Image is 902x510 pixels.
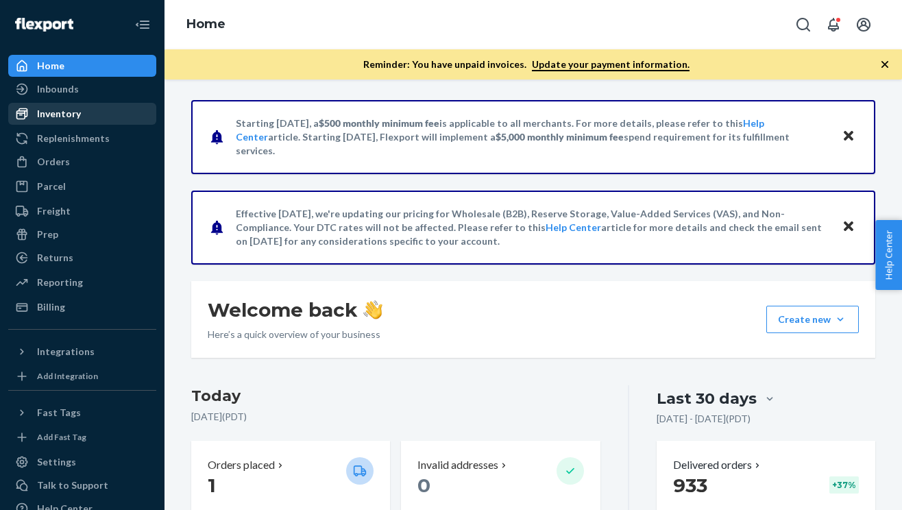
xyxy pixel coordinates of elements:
button: Delivered orders [673,457,763,473]
span: 933 [673,474,707,497]
button: Open account menu [850,11,877,38]
div: Fast Tags [37,406,81,420]
div: Parcel [37,180,66,193]
div: Talk to Support [37,478,108,492]
button: Fast Tags [8,402,156,424]
a: Freight [8,200,156,222]
div: Integrations [37,345,95,359]
p: Orders placed [208,457,275,473]
button: Talk to Support [8,474,156,496]
div: Replenishments [37,132,110,145]
a: Replenishments [8,127,156,149]
p: Reminder: You have unpaid invoices. [363,58,690,71]
a: Parcel [8,175,156,197]
span: 0 [417,474,430,497]
div: Reporting [37,276,83,289]
a: Home [8,55,156,77]
div: Billing [37,300,65,314]
div: Last 30 days [657,388,757,409]
img: hand-wave emoji [363,300,382,319]
img: Flexport logo [15,18,73,32]
div: Home [37,59,64,73]
button: Close [840,127,857,147]
button: Close [840,217,857,237]
div: Settings [37,455,76,469]
a: Add Fast Tag [8,429,156,446]
ol: breadcrumbs [175,5,236,45]
a: Help Center [546,221,601,233]
span: $5,000 monthly minimum fee [496,131,624,143]
div: Orders [37,155,70,169]
p: [DATE] - [DATE] ( PDT ) [657,412,751,426]
div: Returns [37,251,73,265]
p: Effective [DATE], we're updating our pricing for Wholesale (B2B), Reserve Storage, Value-Added Se... [236,207,829,248]
div: Add Fast Tag [37,431,86,443]
a: Prep [8,223,156,245]
a: Inbounds [8,78,156,100]
div: Prep [37,228,58,241]
div: Inventory [37,107,81,121]
h3: Today [191,385,600,407]
p: Starting [DATE], a is applicable to all merchants. For more details, please refer to this article... [236,117,829,158]
a: Inventory [8,103,156,125]
p: Here’s a quick overview of your business [208,328,382,341]
div: Add Integration [37,370,98,382]
a: Add Integration [8,368,156,385]
a: Reporting [8,271,156,293]
span: $500 monthly minimum fee [319,117,439,129]
button: Create new [766,306,859,333]
span: Chat [50,10,78,22]
div: Freight [37,204,71,218]
span: 1 [208,474,216,497]
button: Open Search Box [790,11,817,38]
a: Billing [8,296,156,318]
div: Inbounds [37,82,79,96]
a: Orders [8,151,156,173]
button: Close Navigation [129,11,156,38]
a: Home [186,16,225,32]
div: + 37 % [829,476,859,494]
button: Help Center [875,220,902,290]
button: Open notifications [820,11,847,38]
p: [DATE] ( PDT ) [191,410,600,424]
button: Integrations [8,341,156,363]
a: Settings [8,451,156,473]
h1: Welcome back [208,297,382,322]
p: Invalid addresses [417,457,498,473]
a: Update your payment information. [532,58,690,71]
a: Returns [8,247,156,269]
